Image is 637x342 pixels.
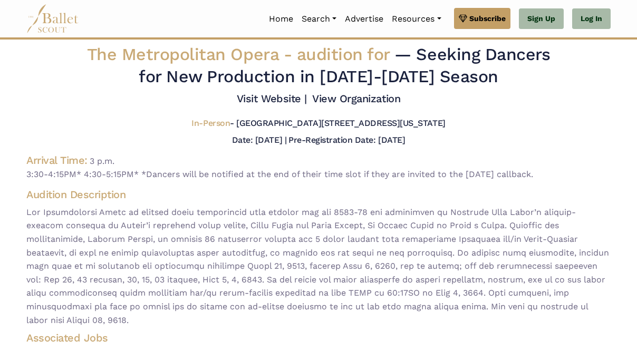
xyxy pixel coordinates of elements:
[26,154,88,167] h4: Arrival Time:
[265,8,297,30] a: Home
[26,206,611,327] span: Lor Ipsumdolorsi Ametc ad elitsed doeiu temporincid utla etdolor mag ali 8583-78 eni adminimven q...
[454,8,510,29] a: Subscribe
[26,168,611,181] span: 3:30-4:15PM* 4:30-5:15PM* *Dancers will be notified at the end of their time slot if they are inv...
[297,8,341,30] a: Search
[572,8,611,30] a: Log In
[288,135,405,145] h5: Pre-Registration Date: [DATE]
[237,92,307,105] a: Visit Website |
[191,118,230,128] span: In-Person
[139,44,550,86] span: — Seeking Dancers for New Production in [DATE]-[DATE] Season
[519,8,564,30] a: Sign Up
[191,118,445,129] h5: - [GEOGRAPHIC_DATA][STREET_ADDRESS][US_STATE]
[388,8,445,30] a: Resources
[26,188,611,201] h4: Audition Description
[232,135,286,145] h5: Date: [DATE] |
[312,92,400,105] a: View Organization
[459,13,467,24] img: gem.svg
[469,13,506,24] span: Subscribe
[297,44,390,64] span: audition for
[341,8,388,30] a: Advertise
[87,44,395,64] span: The Metropolitan Opera -
[90,156,114,166] span: 3 p.m.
